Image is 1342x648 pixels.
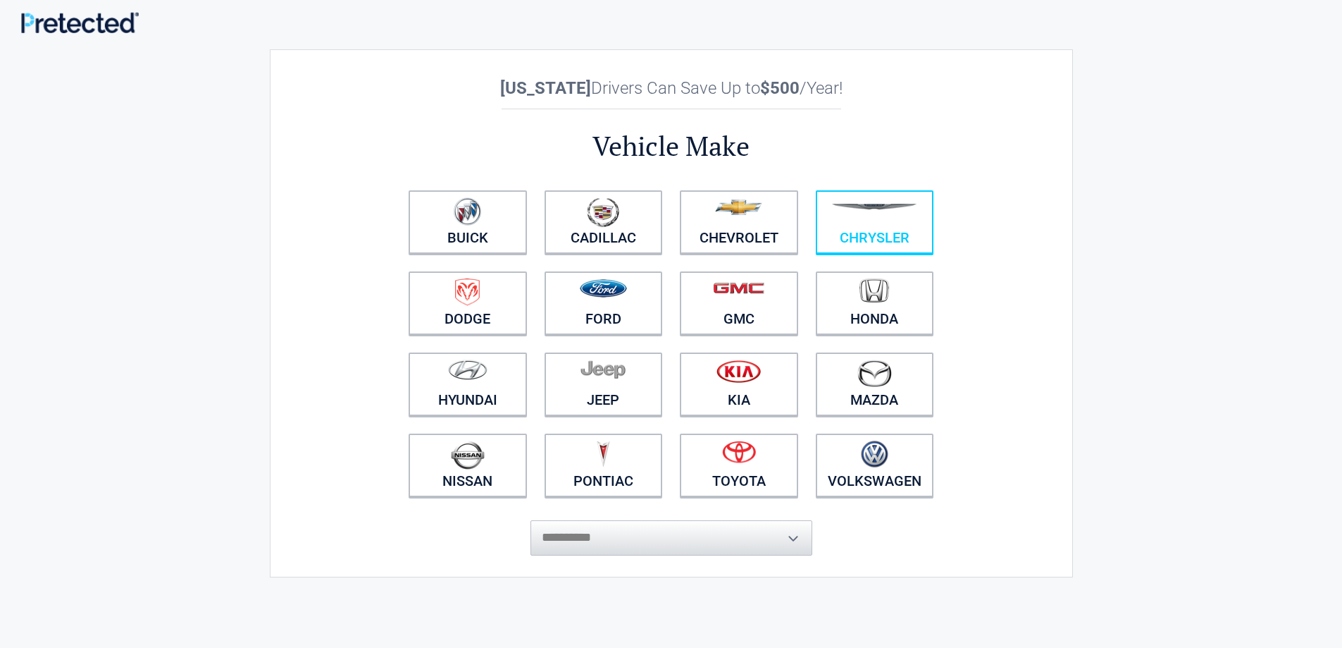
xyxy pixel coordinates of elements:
img: mazda [857,360,892,387]
a: Volkswagen [816,434,934,497]
h2: Drivers Can Save Up to /Year [400,78,943,98]
a: GMC [680,271,798,335]
img: kia [716,360,761,383]
img: hyundai [448,360,487,380]
a: Dodge [409,271,527,335]
img: nissan [451,441,485,470]
a: Hyundai [409,353,527,416]
img: jeep [580,360,626,379]
img: cadillac [587,197,619,227]
img: Main Logo [21,12,139,33]
img: buick [454,197,481,226]
a: Kia [680,353,798,416]
img: chevrolet [715,200,762,215]
img: volkswagen [861,441,888,468]
a: Toyota [680,434,798,497]
img: chrysler [831,204,917,210]
a: Pontiac [545,434,663,497]
img: toyota [722,441,756,463]
a: Mazda [816,353,934,416]
a: Jeep [545,353,663,416]
img: pontiac [596,441,610,467]
b: [US_STATE] [500,78,591,98]
img: honda [859,279,889,303]
a: Chevrolet [680,190,798,254]
a: Nissan [409,434,527,497]
a: Cadillac [545,190,663,254]
h2: Vehicle Make [400,128,943,164]
img: ford [580,279,627,298]
img: dodge [455,279,480,306]
b: $500 [760,78,800,98]
a: Ford [545,271,663,335]
img: gmc [713,282,764,294]
a: Buick [409,190,527,254]
a: Honda [816,271,934,335]
a: Chrysler [816,190,934,254]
